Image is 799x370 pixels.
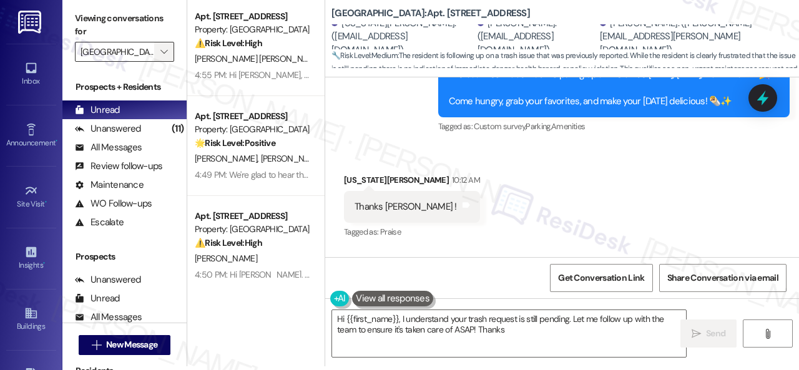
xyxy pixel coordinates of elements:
[550,264,652,292] button: Get Conversation Link
[344,223,480,241] div: Tagged as:
[692,329,701,339] i: 
[75,292,120,305] div: Unread
[449,173,480,187] div: 10:12 AM
[62,80,187,94] div: Prospects + Residents
[344,173,480,191] div: [US_STATE][PERSON_NAME]
[75,141,142,154] div: All Messages
[331,49,799,89] span: : The resident is following up on a trash issue that was previously reported. While the resident ...
[195,137,275,148] strong: 🌟 Risk Level: Positive
[355,200,457,213] div: Thanks [PERSON_NAME] !
[331,7,530,20] b: [GEOGRAPHIC_DATA]: Apt. [STREET_ADDRESS]
[195,23,310,36] div: Property: [GEOGRAPHIC_DATA]
[6,241,56,275] a: Insights •
[6,180,56,214] a: Site Visit •
[438,117,790,135] div: Tagged as:
[195,110,310,123] div: Apt. [STREET_ADDRESS]
[6,303,56,336] a: Buildings
[62,250,187,263] div: Prospects
[551,121,585,132] span: Amenities
[43,259,45,268] span: •
[106,338,157,351] span: New Message
[195,123,310,136] div: Property: [GEOGRAPHIC_DATA]
[79,335,171,355] button: New Message
[558,271,644,285] span: Get Conversation Link
[380,226,401,237] span: Praise
[195,53,325,64] span: [PERSON_NAME] [PERSON_NAME]
[331,51,398,61] strong: 🔧 Risk Level: Medium
[75,122,141,135] div: Unanswered
[75,197,152,210] div: WO Follow-ups
[75,9,174,42] label: Viewing conversations for
[478,17,597,57] div: [PERSON_NAME]. ([EMAIL_ADDRESS][DOMAIN_NAME])
[75,178,144,192] div: Maintenance
[332,310,686,357] textarea: Hi {{first_name}}, I understand your trash request is still pending. Let me follow up with the te...
[474,121,526,132] span: Custom survey ,
[261,153,327,164] span: [PERSON_NAME]
[56,137,57,145] span: •
[195,153,261,164] span: [PERSON_NAME]
[75,104,120,117] div: Unread
[667,271,778,285] span: Share Conversation via email
[75,160,162,173] div: Review follow-ups
[75,216,124,229] div: Escalate
[331,17,474,57] div: [US_STATE][PERSON_NAME]. ([EMAIL_ADDRESS][DOMAIN_NAME])
[706,327,725,340] span: Send
[195,223,310,236] div: Property: [GEOGRAPHIC_DATA]
[526,121,551,132] span: Parking ,
[680,319,737,348] button: Send
[195,253,257,264] span: [PERSON_NAME]
[92,340,101,350] i: 
[75,311,142,324] div: All Messages
[195,10,310,23] div: Apt. [STREET_ADDRESS]
[169,119,187,139] div: (11)
[600,17,790,57] div: [PERSON_NAME]. ([PERSON_NAME][EMAIL_ADDRESS][PERSON_NAME][DOMAIN_NAME])
[195,210,310,223] div: Apt. [STREET_ADDRESS]
[45,198,47,207] span: •
[763,329,772,339] i: 
[160,47,167,57] i: 
[75,273,141,286] div: Unanswered
[18,11,44,34] img: ResiDesk Logo
[81,42,154,62] input: All communities
[659,264,787,292] button: Share Conversation via email
[195,37,262,49] strong: ⚠️ Risk Level: High
[6,57,56,91] a: Inbox
[195,237,262,248] strong: ⚠️ Risk Level: High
